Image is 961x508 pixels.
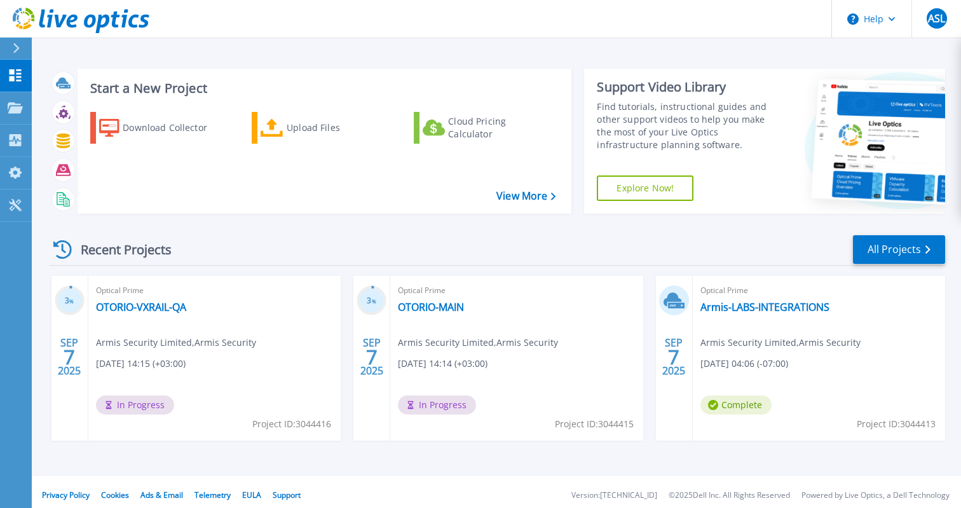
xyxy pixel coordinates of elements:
[96,301,186,313] a: OTORIO-VXRAIL-QA
[96,357,186,371] span: [DATE] 14:15 (+03:00)
[194,490,231,500] a: Telemetry
[64,352,75,362] span: 7
[398,284,635,298] span: Optical Prime
[414,112,555,144] a: Cloud Pricing Calculator
[857,417,936,431] span: Project ID: 3044413
[57,334,81,380] div: SEP 2025
[101,490,129,500] a: Cookies
[252,112,393,144] a: Upload Files
[252,417,331,431] span: Project ID: 3044416
[287,115,388,141] div: Upload Files
[357,294,386,308] h3: 3
[571,491,657,500] li: Version: [TECHNICAL_ID]
[360,334,384,380] div: SEP 2025
[597,79,778,95] div: Support Video Library
[49,234,189,265] div: Recent Projects
[90,112,232,144] a: Download Collector
[555,417,634,431] span: Project ID: 3044415
[853,235,945,264] a: All Projects
[928,13,945,24] span: ASL
[90,81,555,95] h3: Start a New Project
[96,284,333,298] span: Optical Prime
[496,190,555,202] a: View More
[668,352,679,362] span: 7
[448,115,550,141] div: Cloud Pricing Calculator
[372,298,376,305] span: %
[366,352,378,362] span: 7
[597,100,778,151] div: Find tutorials, instructional guides and other support videos to help you make the most of your L...
[398,395,476,415] span: In Progress
[597,175,693,201] a: Explore Now!
[96,336,256,350] span: Armis Security Limited , Armis Security
[398,336,558,350] span: Armis Security Limited , Armis Security
[669,491,790,500] li: © 2025 Dell Inc. All Rights Reserved
[123,115,224,141] div: Download Collector
[96,395,174,415] span: In Progress
[69,298,74,305] span: %
[700,395,772,415] span: Complete
[42,490,90,500] a: Privacy Policy
[398,357,487,371] span: [DATE] 14:14 (+03:00)
[398,301,464,313] a: OTORIO-MAIN
[242,490,261,500] a: EULA
[801,491,950,500] li: Powered by Live Optics, a Dell Technology
[273,490,301,500] a: Support
[700,284,937,298] span: Optical Prime
[700,336,861,350] span: Armis Security Limited , Armis Security
[700,357,788,371] span: [DATE] 04:06 (-07:00)
[700,301,829,313] a: Armis-LABS-INTEGRATIONS
[55,294,85,308] h3: 3
[662,334,686,380] div: SEP 2025
[140,490,183,500] a: Ads & Email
